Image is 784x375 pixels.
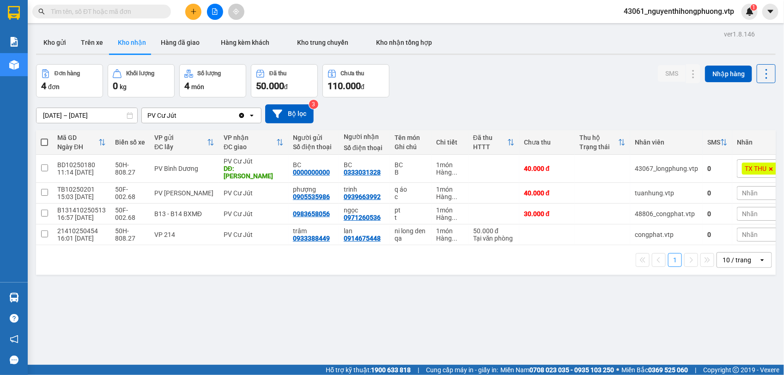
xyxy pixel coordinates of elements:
th: Toggle SortBy [150,130,219,155]
div: 16:57 [DATE] [57,214,106,221]
div: 43067_longphung.vtp [635,165,698,172]
div: 1 món [436,186,464,193]
img: logo-vxr [8,6,20,20]
div: 0905535986 [293,193,330,200]
div: DĐ: ĐĂK GHỀNH [224,165,284,180]
div: congphat.vtp [635,231,698,238]
span: plus [190,8,197,15]
div: Chưa thu [341,70,365,77]
div: 0971260536 [344,214,381,221]
span: Nhãn [742,210,758,218]
th: Toggle SortBy [468,130,519,155]
span: 0 [113,80,118,91]
th: Toggle SortBy [575,130,630,155]
div: tuanhung.vtp [635,189,698,197]
button: Khối lượng0kg [108,64,175,97]
button: 1 [668,253,682,267]
div: 0983658056 [293,210,330,218]
span: Cung cấp máy in - giấy in: [426,365,498,375]
div: BC [395,161,427,169]
span: message [10,356,18,364]
div: 0939663992 [344,193,381,200]
span: 110.000 [328,80,361,91]
img: warehouse-icon [9,293,19,302]
span: caret-down [766,7,775,16]
strong: 1900 633 818 [371,366,411,374]
span: aim [233,8,239,15]
div: Biển số xe [115,139,145,146]
span: ... [452,214,457,221]
div: Người nhận [344,133,385,140]
img: warehouse-icon [9,60,19,70]
span: Hỗ trợ kỹ thuật: [326,365,411,375]
div: 50.000 đ [473,227,515,235]
div: 50H-808.27 [115,161,145,176]
div: 11:14 [DATE] [57,169,106,176]
div: 50F-002.68 [115,206,145,221]
div: BC [293,161,334,169]
div: qa [395,235,427,242]
img: solution-icon [9,37,19,47]
span: 43061_nguyenthihongphuong.vtp [616,6,741,17]
div: BC [344,161,385,169]
div: 0333031328 [344,169,381,176]
span: Nhãn [742,231,758,238]
span: TX THU [745,164,766,173]
button: file-add [207,4,223,20]
div: 21410250454 [57,227,106,235]
img: icon-new-feature [746,7,754,16]
span: 50.000 [256,80,284,91]
div: 40.000 đ [524,189,570,197]
span: Nhãn [742,189,758,197]
div: ni long den [395,227,427,235]
strong: 0369 525 060 [648,366,688,374]
div: BD10250180 [57,161,106,169]
div: lan [344,227,385,235]
div: 50H-808.27 [115,227,145,242]
span: Hàng kèm khách [221,39,269,46]
div: 0 [707,189,728,197]
span: Kho trung chuyển [297,39,348,46]
div: 15:03 [DATE] [57,193,106,200]
strong: 0708 023 035 - 0935 103 250 [529,366,614,374]
div: ver 1.8.146 [724,29,755,39]
div: c [395,193,427,200]
div: Ghi chú [395,143,427,151]
div: Hàng thông thường [436,214,464,221]
div: Đã thu [473,134,507,141]
div: ĐC giao [224,143,276,151]
div: Đã thu [269,70,286,77]
div: TB10250201 [57,186,106,193]
div: 40.000 đ [524,165,570,172]
span: ... [452,169,457,176]
div: trâm [293,227,334,235]
div: q áo [395,186,427,193]
div: 1 món [436,161,464,169]
div: 0000000000 [293,169,330,176]
div: Tên món [395,134,427,141]
div: 30.000 đ [524,210,570,218]
button: Chưa thu110.000đ [322,64,389,97]
div: trinh [344,186,385,193]
span: ⚪️ [616,368,619,372]
div: ĐC lấy [154,143,207,151]
span: ... [452,193,457,200]
div: PV [PERSON_NAME] [154,189,214,197]
span: file-add [212,8,218,15]
div: Tại văn phòng [473,235,515,242]
div: 16:01 [DATE] [57,235,106,242]
div: Đơn hàng [55,70,80,77]
div: Hàng thông thường [436,169,464,176]
div: PV Cư Jút [224,231,284,238]
span: món [191,83,204,91]
div: 0914675448 [344,235,381,242]
button: Kho nhận [110,31,153,54]
div: B [395,169,427,176]
span: kg [120,83,127,91]
input: Tìm tên, số ĐT hoặc mã đơn [51,6,160,17]
button: Số lượng4món [179,64,246,97]
button: Hàng đã giao [153,31,207,54]
span: | [695,365,696,375]
button: SMS [658,65,686,82]
button: Kho gửi [36,31,73,54]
